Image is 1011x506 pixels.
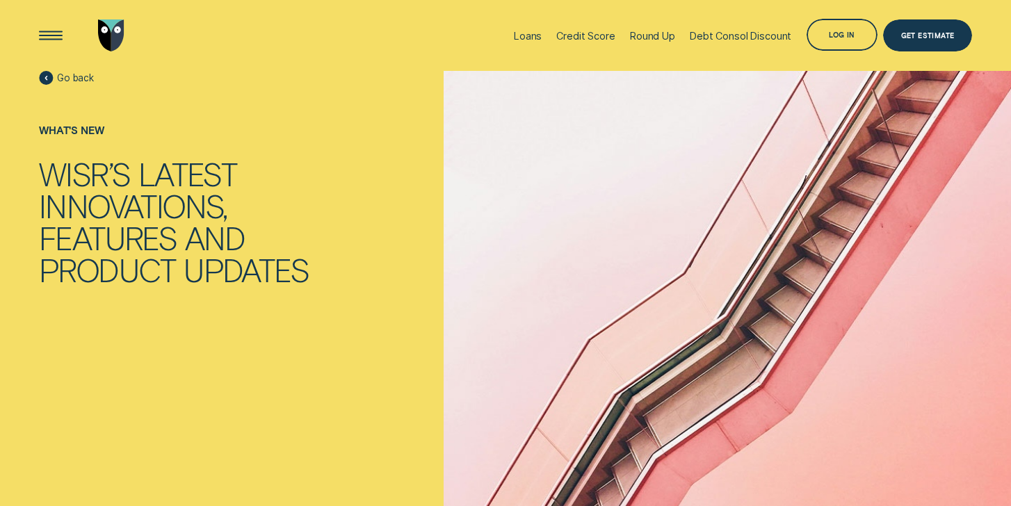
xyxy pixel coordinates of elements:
[98,19,124,51] img: Wisr
[185,222,245,254] div: and
[39,222,177,254] div: features
[690,30,791,42] div: Debt Consol Discount
[556,30,615,42] div: Credit Score
[883,19,972,51] a: Get Estimate
[39,124,309,137] div: What's new
[514,30,542,42] div: Loans
[57,72,94,84] span: Go back
[807,19,877,51] button: Log in
[35,19,67,51] button: Open Menu
[39,158,309,286] h1: Wisr’s latest innovations, features and product updates
[630,30,675,42] div: Round Up
[39,71,94,85] a: Go back
[39,190,227,222] div: innovations,
[138,158,236,190] div: latest
[39,254,176,286] div: product
[39,158,130,190] div: Wisr’s
[184,254,309,286] div: updates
